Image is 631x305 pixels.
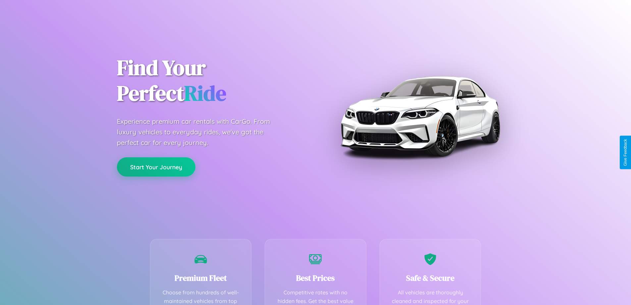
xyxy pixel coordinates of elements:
div: Give Feedback [623,139,628,166]
p: Experience premium car rentals with CarGo. From luxury vehicles to everyday rides, we've got the ... [117,116,283,148]
h1: Find Your Perfect [117,55,306,106]
h3: Premium Fleet [160,272,241,283]
button: Start Your Journey [117,157,195,177]
h3: Safe & Secure [390,272,471,283]
span: Ride [184,79,226,108]
img: Premium BMW car rental vehicle [337,33,503,199]
h3: Best Prices [275,272,356,283]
